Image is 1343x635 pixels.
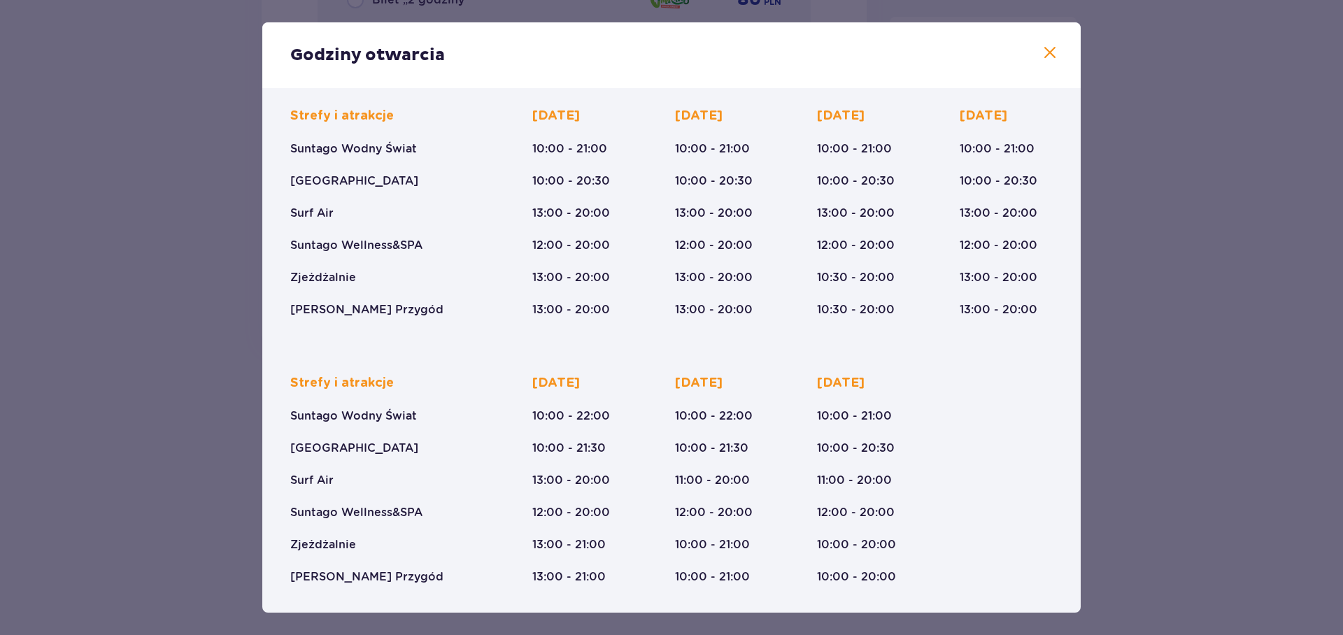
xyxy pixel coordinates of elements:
p: Godziny otwarcia [290,45,445,66]
p: 12:00 - 20:00 [817,505,895,520]
p: Zjeżdżalnie [290,537,356,552]
p: 13:00 - 20:00 [960,270,1037,285]
p: 13:00 - 20:00 [532,473,610,488]
p: 12:00 - 20:00 [675,238,753,253]
p: 10:00 - 22:00 [532,408,610,424]
p: Suntago Wellness&SPA [290,238,422,253]
p: Suntago Wellness&SPA [290,505,422,520]
p: 13:00 - 20:00 [675,206,753,221]
p: [GEOGRAPHIC_DATA] [290,173,418,189]
p: 10:00 - 21:00 [817,141,892,157]
p: [DATE] [532,108,580,124]
p: 10:00 - 22:00 [675,408,753,424]
p: 10:00 - 20:30 [675,173,753,189]
p: [DATE] [817,108,865,124]
p: 12:00 - 20:00 [532,505,610,520]
p: 10:00 - 21:00 [675,537,750,552]
p: 13:00 - 20:00 [532,206,610,221]
p: 10:00 - 20:00 [817,569,896,585]
p: [DATE] [817,375,865,392]
p: [GEOGRAPHIC_DATA] [290,441,418,456]
p: Strefy i atrakcje [290,375,394,392]
p: 13:00 - 20:00 [675,302,753,317]
p: 13:00 - 20:00 [675,270,753,285]
p: 12:00 - 20:00 [532,238,610,253]
p: 10:00 - 20:30 [532,173,610,189]
p: 13:00 - 20:00 [960,302,1037,317]
p: 10:00 - 21:00 [817,408,892,424]
p: Zjeżdżalnie [290,270,356,285]
p: [DATE] [675,108,723,124]
p: 10:00 - 21:00 [675,141,750,157]
p: 10:00 - 20:00 [817,537,896,552]
p: 10:00 - 21:30 [532,441,606,456]
p: 10:30 - 20:00 [817,302,895,317]
p: 13:00 - 20:00 [817,206,895,221]
p: 12:00 - 20:00 [960,238,1037,253]
p: 13:00 - 21:00 [532,569,606,585]
p: 10:00 - 20:30 [817,173,895,189]
p: [PERSON_NAME] Przygód [290,569,443,585]
p: Surf Air [290,473,334,488]
p: [PERSON_NAME] Przygód [290,302,443,317]
p: 10:30 - 20:00 [817,270,895,285]
p: 10:00 - 20:30 [817,441,895,456]
p: Surf Air [290,206,334,221]
p: 11:00 - 20:00 [817,473,892,488]
p: 12:00 - 20:00 [675,505,753,520]
p: 11:00 - 20:00 [675,473,750,488]
p: [DATE] [532,375,580,392]
p: [DATE] [675,375,723,392]
p: Strefy i atrakcje [290,108,394,124]
p: Suntago Wodny Świat [290,408,417,424]
p: 10:00 - 21:00 [960,141,1035,157]
p: 12:00 - 20:00 [817,238,895,253]
p: 10:00 - 21:30 [675,441,748,456]
p: 13:00 - 20:00 [532,270,610,285]
p: 13:00 - 20:00 [960,206,1037,221]
p: 10:00 - 21:00 [532,141,607,157]
p: 10:00 - 21:00 [675,569,750,585]
p: [DATE] [960,108,1007,124]
p: Suntago Wodny Świat [290,141,417,157]
p: 10:00 - 20:30 [960,173,1037,189]
p: 13:00 - 21:00 [532,537,606,552]
p: 13:00 - 20:00 [532,302,610,317]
